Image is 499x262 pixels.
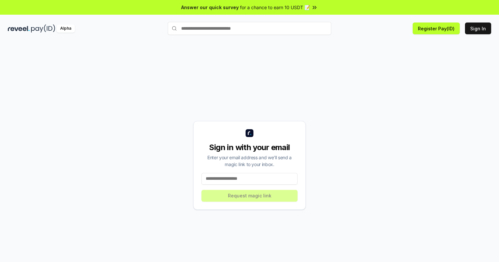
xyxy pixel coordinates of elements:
img: logo_small [246,129,253,137]
span: for a chance to earn 10 USDT 📝 [240,4,310,11]
img: pay_id [31,24,55,33]
button: Register Pay(ID) [413,23,460,34]
div: Alpha [57,24,75,33]
button: Sign In [465,23,491,34]
img: reveel_dark [8,24,30,33]
span: Answer our quick survey [181,4,239,11]
div: Sign in with your email [201,142,298,153]
div: Enter your email address and we’ll send a magic link to your inbox. [201,154,298,168]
